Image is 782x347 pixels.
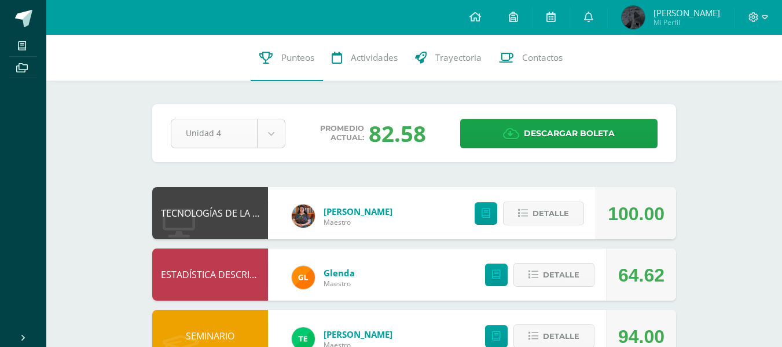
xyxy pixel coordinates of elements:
a: Actividades [323,35,406,81]
div: ESTADÍSTICA DESCRIPTIVA [152,249,268,301]
span: Maestro [324,279,355,288]
div: 64.62 [618,249,664,301]
a: Descargar boleta [460,119,658,148]
div: TECNOLOGÍAS DE LA INFORMACIÓN Y LA COMUNICACIÓN 5 [152,187,268,239]
span: Promedio actual: [320,124,364,143]
span: Detalle [543,326,579,347]
span: Detalle [533,203,569,224]
button: Detalle [503,202,584,225]
a: Glenda [324,267,355,279]
img: 60a759e8b02ec95d430434cf0c0a55c7.png [292,204,315,228]
img: 7115e4ef1502d82e30f2a52f7cb22b3f.png [292,266,315,289]
img: ae8f675cdc2ac93a8575d964c836f19a.png [622,6,645,29]
a: Contactos [490,35,571,81]
span: Unidad 4 [186,119,243,147]
a: [PERSON_NAME] [324,328,392,340]
span: Trayectoria [435,52,482,64]
button: Detalle [513,263,594,287]
span: Mi Perfil [653,17,720,27]
span: Punteos [281,52,314,64]
span: [PERSON_NAME] [653,7,720,19]
div: 100.00 [608,188,664,240]
span: Descargar boleta [524,119,615,148]
span: Contactos [522,52,563,64]
span: Detalle [543,264,579,286]
span: Actividades [351,52,398,64]
a: Trayectoria [406,35,490,81]
a: Punteos [251,35,323,81]
a: Unidad 4 [171,119,285,148]
span: Maestro [324,217,392,227]
a: [PERSON_NAME] [324,206,392,217]
div: 82.58 [369,118,426,148]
